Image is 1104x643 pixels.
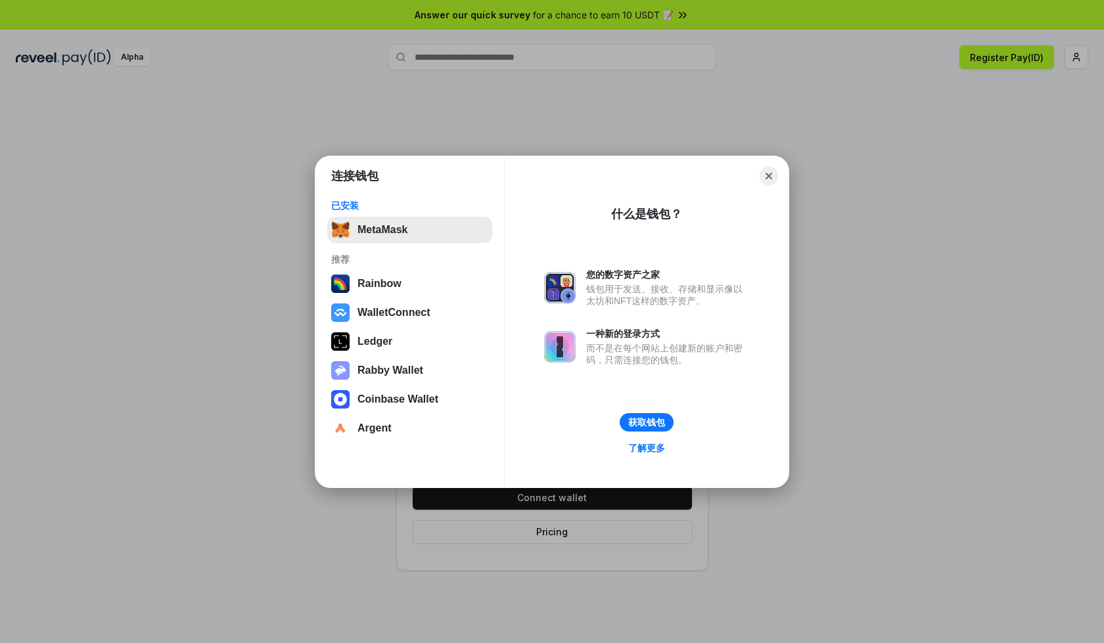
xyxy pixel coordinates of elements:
[327,299,492,326] button: WalletConnect
[357,393,438,405] div: Coinbase Wallet
[357,422,392,434] div: Argent
[331,332,350,351] img: svg+xml,%3Csvg%20xmlns%3D%22http%3A%2F%2Fwww.w3.org%2F2000%2Fsvg%22%20width%3D%2228%22%20height%3...
[586,269,749,280] div: 您的数字资产之家
[544,272,576,303] img: svg+xml,%3Csvg%20xmlns%3D%22http%3A%2F%2Fwww.w3.org%2F2000%2Fsvg%22%20fill%3D%22none%22%20viewBox...
[327,271,492,297] button: Rainbow
[620,439,673,456] a: 了解更多
[331,200,488,211] div: 已安装
[357,365,423,376] div: Rabby Wallet
[357,307,430,319] div: WalletConnect
[331,221,350,239] img: svg+xml,%3Csvg%20fill%3D%22none%22%20height%3D%2233%22%20viewBox%3D%220%200%2035%2033%22%20width%...
[760,167,778,185] button: Close
[331,361,350,380] img: svg+xml,%3Csvg%20xmlns%3D%22http%3A%2F%2Fwww.w3.org%2F2000%2Fsvg%22%20fill%3D%22none%22%20viewBox...
[327,217,492,243] button: MetaMask
[628,416,665,428] div: 获取钱包
[357,224,407,236] div: MetaMask
[586,342,749,366] div: 而不是在每个网站上创建新的账户和密码，只需连接您的钱包。
[327,415,492,441] button: Argent
[327,357,492,384] button: Rabby Wallet
[586,283,749,307] div: 钱包用于发送、接收、存储和显示像以太坊和NFT这样的数字资产。
[327,386,492,412] button: Coinbase Wallet
[628,442,665,454] div: 了解更多
[620,413,674,432] button: 获取钱包
[331,390,350,409] img: svg+xml,%3Csvg%20width%3D%2228%22%20height%3D%2228%22%20viewBox%3D%220%200%2028%2028%22%20fill%3D...
[331,168,379,184] h1: 连接钱包
[357,278,402,290] div: Rainbow
[611,206,682,222] div: 什么是钱包？
[331,254,488,265] div: 推荐
[544,331,576,363] img: svg+xml,%3Csvg%20xmlns%3D%22http%3A%2F%2Fwww.w3.org%2F2000%2Fsvg%22%20fill%3D%22none%22%20viewBox...
[331,275,350,293] img: svg+xml,%3Csvg%20width%3D%22120%22%20height%3D%22120%22%20viewBox%3D%220%200%20120%20120%22%20fil...
[331,419,350,437] img: svg+xml,%3Csvg%20width%3D%2228%22%20height%3D%2228%22%20viewBox%3D%220%200%2028%2028%22%20fill%3D...
[586,328,749,340] div: 一种新的登录方式
[357,336,392,347] div: Ledger
[331,303,350,322] img: svg+xml,%3Csvg%20width%3D%2228%22%20height%3D%2228%22%20viewBox%3D%220%200%2028%2028%22%20fill%3D...
[327,328,492,355] button: Ledger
